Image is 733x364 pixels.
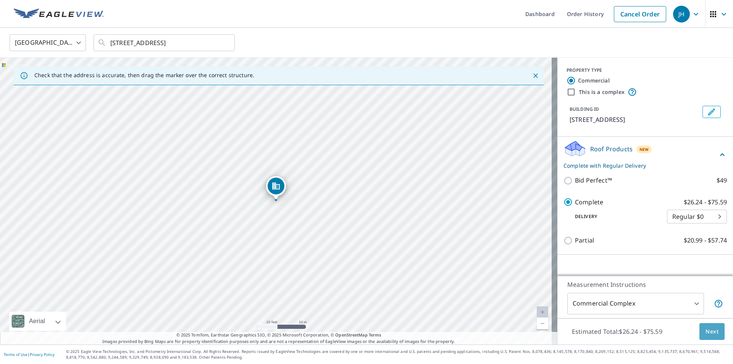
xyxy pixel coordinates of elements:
label: This is a complex [579,88,625,96]
span: Next [706,327,718,336]
p: BUILDING ID [570,106,599,112]
div: [GEOGRAPHIC_DATA] [10,32,86,53]
div: Regular $0 [667,206,727,227]
p: Partial [575,236,594,245]
div: Commercial Complex [567,293,704,314]
label: Commercial [578,77,610,84]
img: EV Logo [14,8,104,20]
div: JH [673,6,690,23]
a: Current Level 20, Zoom Out [537,318,548,329]
p: Check that the address is accurate, then drag the marker over the correct structure. [34,72,254,79]
p: Measurement Instructions [567,280,723,289]
p: © 2025 Eagle View Technologies, Inc. and Pictometry International Corp. All Rights Reserved. Repo... [66,349,729,360]
a: Terms of Use [4,352,27,357]
button: Edit building 1 [702,106,721,118]
button: Next [699,323,725,340]
button: Close [531,71,541,81]
p: Complete [575,197,603,207]
p: | [4,352,55,357]
div: Roof ProductsNewComplete with Regular Delivery [563,140,727,170]
div: Dropped pin, building 1, Commercial property, 3218 Fairfax Ave NE Palm Bay, FL 32905 [266,176,286,200]
div: Aerial [27,312,47,331]
div: Aerial [9,312,66,331]
a: Terms [369,332,381,338]
p: $49 [717,176,727,185]
input: Search by address or latitude-longitude [110,32,219,53]
p: Delivery [563,213,667,220]
span: © 2025 TomTom, Earthstar Geographics SIO, © 2025 Microsoft Corporation, © [176,332,381,338]
span: Each building may require a separate measurement report; if so, your account will be billed per r... [714,299,723,308]
p: Complete with Regular Delivery [563,162,718,170]
a: OpenStreetMap [335,332,367,338]
div: PROPERTY TYPE [567,67,724,74]
a: Privacy Policy [30,352,55,357]
span: New [639,146,649,152]
p: Estimated Total: $26.24 - $75.59 [566,323,668,340]
a: Current Level 20, Zoom In Disabled [537,306,548,318]
p: $20.99 - $57.74 [684,236,727,245]
p: [STREET_ADDRESS] [570,115,699,124]
a: Cancel Order [614,6,666,22]
p: Bid Perfect™ [575,176,612,185]
p: $26.24 - $75.59 [684,197,727,207]
p: Roof Products [590,144,633,154]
